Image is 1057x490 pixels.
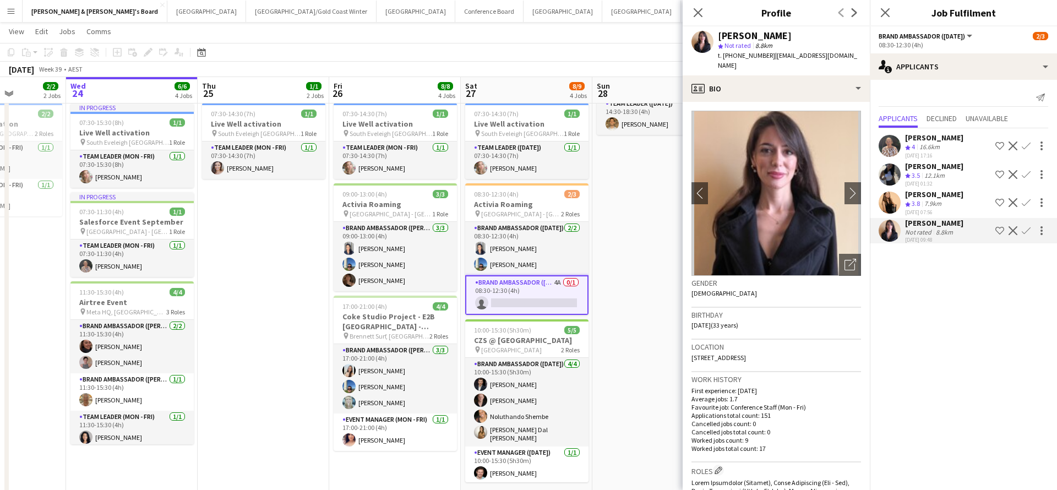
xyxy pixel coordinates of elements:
div: [PERSON_NAME] [718,31,792,41]
div: Bio [683,75,870,102]
h3: Airtree Event [70,297,194,307]
span: Meta HQ, [GEOGRAPHIC_DATA] [86,308,166,316]
button: Conference Board [455,1,524,22]
h3: Live Well activation [465,119,589,129]
div: 16.6km [917,143,942,152]
p: Cancelled jobs total count: 0 [691,428,861,436]
p: Applications total count: 151 [691,411,861,420]
span: 26 [332,87,342,100]
app-job-card: 09:00-13:00 (4h)3/3Activia Roaming [GEOGRAPHIC_DATA] - [GEOGRAPHIC_DATA]1 RoleBrand Ambassador ([... [334,183,457,291]
span: [GEOGRAPHIC_DATA] - [GEOGRAPHIC_DATA] [481,210,561,218]
h3: Live Well activation [334,119,457,129]
h3: Gender [691,278,861,288]
span: View [9,26,24,36]
span: t. [PHONE_NUMBER] [718,51,775,59]
div: 4 Jobs [438,91,455,100]
app-card-role: Team Leader (Mon - Fri)1/107:30-11:30 (4h)[PERSON_NAME] [70,239,194,277]
span: Declined [927,115,957,122]
span: Applicants [879,115,918,122]
span: [GEOGRAPHIC_DATA] [481,346,542,354]
button: [GEOGRAPHIC_DATA] [524,1,602,22]
app-card-role: Brand Ambassador ([PERSON_NAME])1/111:30-15:30 (4h)[PERSON_NAME] [70,373,194,411]
div: 07:30-14:30 (7h)1/1Live Well activation South Eveleigh [GEOGRAPHIC_DATA]1 RoleTeam Leader (Mon - ... [334,103,457,179]
span: 07:30-11:30 (4h) [79,208,124,216]
app-job-card: 08:30-12:30 (4h)2/3Activia Roaming [GEOGRAPHIC_DATA] - [GEOGRAPHIC_DATA]2 RolesBrand Ambassador (... [465,183,589,315]
app-card-role: Team Leader (Mon - Fri)1/111:30-15:30 (4h)[PERSON_NAME] [70,411,194,448]
app-job-card: 17:00-21:00 (4h)4/4Coke Studio Project - E2B [GEOGRAPHIC_DATA] - [GEOGRAPHIC_DATA] Brennett Surf,... [334,296,457,451]
span: Wed [70,81,86,91]
div: [DATE] 09:48 [905,236,963,243]
div: [DATE] [9,64,34,75]
span: 07:30-14:30 (7h) [211,110,255,118]
app-card-role: Brand Ambassador ([DATE])2/208:30-12:30 (4h)[PERSON_NAME][PERSON_NAME] [465,222,589,275]
span: 2 Roles [35,129,53,138]
span: 3 Roles [166,308,185,316]
div: In progress [70,103,194,112]
span: [STREET_ADDRESS] [691,353,746,362]
span: 4 [912,143,915,151]
div: [PERSON_NAME] [905,161,963,171]
h3: Roles [691,465,861,476]
h3: Work history [691,374,861,384]
h3: Activia Roaming [334,199,457,209]
div: [PERSON_NAME] [905,133,963,143]
app-job-card: 07:30-14:30 (7h)1/1Live Well activation South Eveleigh [GEOGRAPHIC_DATA]1 RoleTeam Leader ([DATE]... [465,103,589,179]
span: 1 Role [169,227,185,236]
app-card-role: Brand Ambassador ([DATE])4A0/108:30-12:30 (4h) [465,275,589,315]
span: 4/4 [170,288,185,296]
p: Average jobs: 1.7 [691,395,861,403]
app-job-card: In progress07:30-15:30 (8h)1/1Live Well activation South Eveleigh [GEOGRAPHIC_DATA]1 RoleTeam Lea... [70,103,194,188]
span: 17:00-21:00 (4h) [342,302,387,311]
span: 1/1 [170,208,185,216]
app-job-card: In progress07:30-11:30 (4h)1/1Salesforce Event September [GEOGRAPHIC_DATA] - [GEOGRAPHIC_DATA]1 R... [70,192,194,277]
a: View [4,24,29,39]
div: Applicants [870,53,1057,80]
span: 11:30-15:30 (4h) [79,288,124,296]
div: Not rated [905,228,934,236]
span: | [EMAIL_ADDRESS][DOMAIN_NAME] [718,51,857,69]
span: 07:30-15:30 (8h) [79,118,124,127]
span: 08:30-12:30 (4h) [474,190,519,198]
span: Sat [465,81,477,91]
span: South Eveleigh [GEOGRAPHIC_DATA] [218,129,301,138]
h3: Location [691,342,861,352]
span: 1 Role [301,129,317,138]
span: Brennett Surf, [GEOGRAPHIC_DATA], [GEOGRAPHIC_DATA] [350,332,429,340]
p: First experience: [DATE] [691,386,861,395]
div: 4 Jobs [570,91,587,100]
span: Not rated [724,41,751,50]
div: [DATE] 01:32 [905,180,963,187]
a: Jobs [55,24,80,39]
a: Edit [31,24,52,39]
div: [PERSON_NAME] [905,218,963,228]
button: [GEOGRAPHIC_DATA]/Gold Coast Winter [246,1,377,22]
app-card-role: Event Manager ([DATE])1/110:00-15:30 (5h30m)[PERSON_NAME] [465,447,589,484]
span: Jobs [59,26,75,36]
span: 10:00-15:30 (5h30m) [474,326,531,334]
p: Worked jobs count: 9 [691,436,861,444]
span: Edit [35,26,48,36]
span: 07:30-14:30 (7h) [342,110,387,118]
app-card-role: Brand Ambassador ([DATE])4/410:00-15:30 (5h30m)[PERSON_NAME][PERSON_NAME]Noluthando Shembe[PERSON... [465,358,589,447]
span: 1/1 [301,110,317,118]
span: 3.5 [912,171,920,179]
app-job-card: 10:00-15:30 (5h30m)5/5CZS @ [GEOGRAPHIC_DATA] [GEOGRAPHIC_DATA]2 RolesBrand Ambassador ([DATE])4/... [465,319,589,482]
button: [PERSON_NAME] & [PERSON_NAME]'s Board [23,1,167,22]
span: [DEMOGRAPHIC_DATA] [691,289,757,297]
span: South Eveleigh [GEOGRAPHIC_DATA] [86,138,169,146]
h3: Coke Studio Project - E2B [GEOGRAPHIC_DATA] - [GEOGRAPHIC_DATA] [334,312,457,331]
button: [PERSON_NAME] & [PERSON_NAME]'s Board [681,1,821,22]
h3: Salesforce Event September [70,217,194,227]
span: 3/3 [433,190,448,198]
span: Sun [597,81,610,91]
p: Cancelled jobs count: 0 [691,420,861,428]
h3: Activia Roaming [465,199,589,209]
div: 8.8km [934,228,955,236]
span: Comms [86,26,111,36]
div: Open photos pop-in [839,254,861,276]
app-job-card: 11:30-15:30 (4h)4/4Airtree Event Meta HQ, [GEOGRAPHIC_DATA]3 RolesBrand Ambassador ([PERSON_NAME]... [70,281,194,444]
a: Comms [82,24,116,39]
span: 1 Role [169,138,185,146]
